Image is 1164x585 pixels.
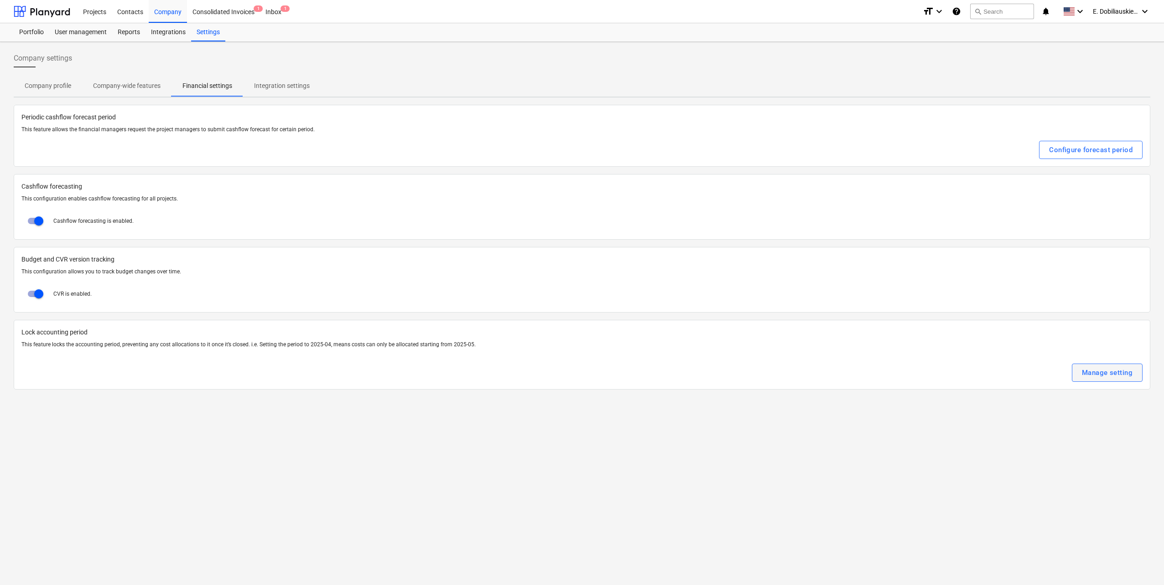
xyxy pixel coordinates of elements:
iframe: Chat Widget [1118,541,1164,585]
p: Company profile [25,81,71,91]
div: Configure forecast period [1049,144,1133,156]
span: Company settings [14,53,72,64]
a: Settings [191,23,225,41]
span: Cashflow forecasting [21,182,1143,191]
p: This feature locks the accounting period, preventing any cost allocations to it once it’s closed.... [21,341,1143,349]
span: 1 [254,5,263,12]
i: keyboard_arrow_down [934,6,945,17]
p: CVR is enabled. [53,290,92,298]
span: E. Dobiliauskiene [1093,8,1138,15]
p: Financial settings [182,81,232,91]
i: keyboard_arrow_down [1075,6,1086,17]
span: Budget and CVR version tracking [21,255,1143,264]
p: This feature allows the financial managers request the project managers to submit cashflow foreca... [21,126,1143,133]
p: Cashflow forecasting is enabled. [53,217,134,225]
i: notifications [1041,6,1050,17]
div: Manage setting [1082,367,1133,379]
p: Periodic cashflow forecast period [21,113,1143,122]
a: Integrations [145,23,191,41]
a: User management [49,23,112,41]
button: Manage setting [1072,364,1143,382]
i: format_size [923,6,934,17]
span: search [974,8,982,15]
span: 1 [281,5,290,12]
button: Configure forecast period [1039,141,1143,159]
i: keyboard_arrow_down [1139,6,1150,17]
a: Portfolio [14,23,49,41]
i: Knowledge base [952,6,961,17]
a: Reports [112,23,145,41]
p: This configuration allows you to track budget changes over time. [21,268,1143,276]
p: Lock accounting period [21,328,1143,337]
p: Company-wide features [93,81,161,91]
p: Integration settings [254,81,310,91]
p: This configuration enables cashflow forecasting for all projects. [21,195,1143,203]
button: Search [970,4,1034,19]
